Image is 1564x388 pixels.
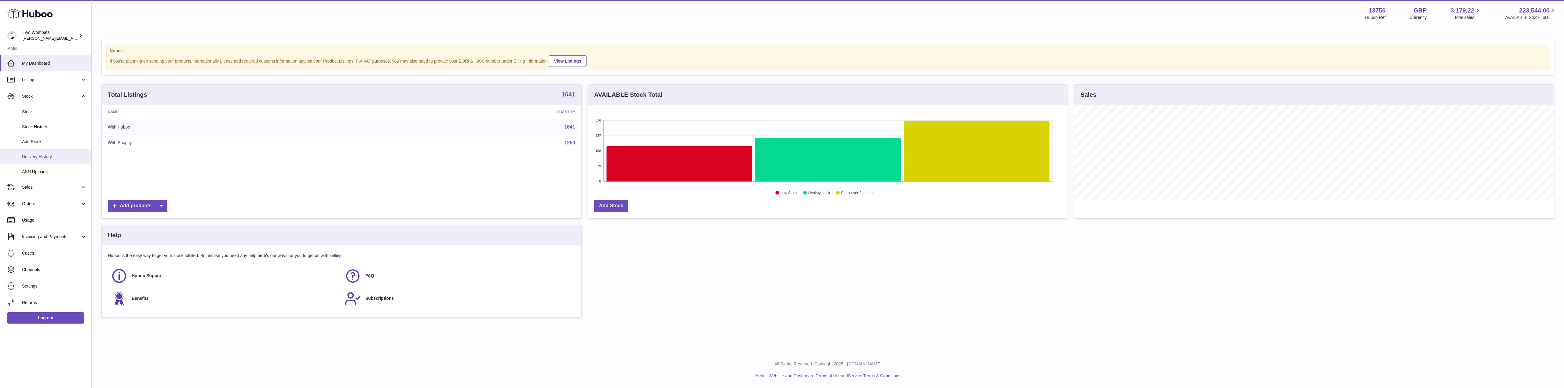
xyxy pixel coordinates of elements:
[1368,6,1386,15] strong: 13756
[102,119,360,135] td: With Huboo
[111,268,338,284] a: Huboo Support
[360,105,581,119] th: Quantity
[564,124,575,129] a: 1641
[841,191,874,195] text: Stock over 2 months
[562,91,576,99] a: 1641
[111,290,338,307] a: Benefits
[848,373,901,378] a: Service Terms & Conditions
[22,93,80,99] span: Stock
[22,184,80,190] span: Sales
[22,300,87,306] span: Returns
[108,200,167,212] a: Add products
[22,124,87,130] span: Stock History
[595,149,601,153] text: 158
[755,373,764,378] a: Help
[102,135,360,151] td: With Shopify
[345,268,572,284] a: FAQ
[1365,15,1386,20] div: Huboo Ref
[22,139,87,145] span: Add Stock
[562,91,576,97] strong: 1641
[594,200,628,212] a: Add Stock
[132,296,148,301] span: Benefits
[22,77,80,83] span: Listings
[595,134,601,137] text: 237
[7,31,16,40] img: philip.carroll@twowombats.com
[1409,15,1427,20] div: Currency
[365,273,374,279] span: FAQ
[22,234,80,240] span: Invoicing and Payments
[564,140,575,145] a: 1250
[597,164,601,168] text: 79
[780,191,798,195] text: Low Stock
[22,169,87,175] span: ASN Uploads
[102,105,360,119] th: Name
[1505,15,1557,20] span: AVAILABLE Stock Total
[594,91,662,99] h3: AVAILABLE Stock Total
[345,290,572,307] a: Subscriptions
[1454,15,1481,20] span: Total sales
[108,253,575,259] p: Huboo is the easy way to get your stock fulfilled. But incase you need any help here's our ways f...
[22,201,80,207] span: Orders
[132,273,163,279] span: Huboo Support
[110,48,1546,54] strong: Notice
[23,30,78,41] div: Two Wombats
[22,250,87,256] span: Cases
[1451,6,1482,20] a: 3,179.22 Total sales
[595,118,601,122] text: 316
[23,36,155,41] span: [PERSON_NAME][EMAIL_ADDRESS][PERSON_NAME][DOMAIN_NAME]
[7,312,84,323] a: Log out
[22,60,87,66] span: My Dashboard
[1505,6,1557,20] a: 223,544.00 AVAILABLE Stock Total
[110,54,1546,67] div: If you're planning on sending your products internationally please add required customs informati...
[808,191,831,195] text: Healthy stock
[22,217,87,223] span: Usage
[1451,6,1474,15] span: 3,179.22
[22,109,87,115] span: Stock
[766,373,900,379] li: and
[22,283,87,289] span: Settings
[365,296,394,301] span: Subscriptions
[108,91,147,99] h3: Total Listings
[22,267,87,273] span: Channels
[1519,6,1550,15] span: 223,544.00
[22,154,87,160] span: Delivery History
[549,55,586,67] a: View Listings
[97,361,1559,367] p: All Rights Reserved. Copyright 2025 - [DOMAIN_NAME]
[1080,91,1096,99] h3: Sales
[108,231,121,239] h3: Help
[599,179,601,183] text: 0
[1413,6,1427,15] strong: GBP
[769,373,841,378] a: Website and Dashboard Terms of Use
